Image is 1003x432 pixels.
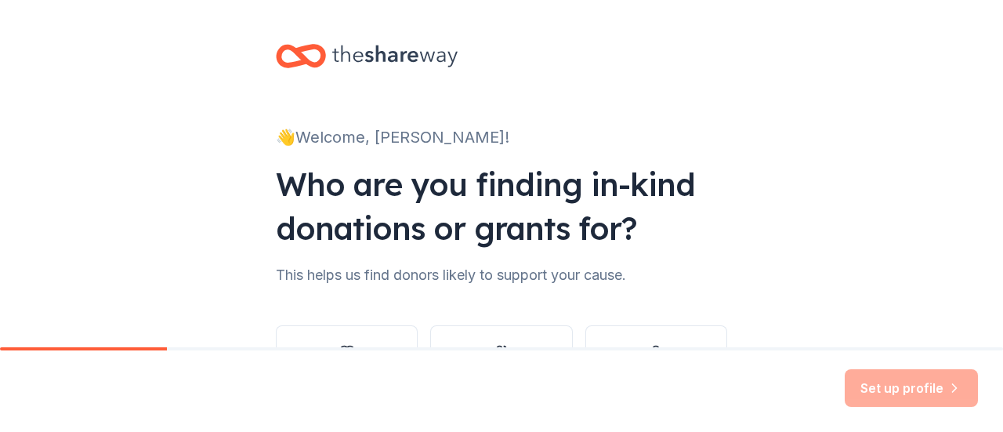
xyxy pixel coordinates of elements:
[276,263,727,288] div: This helps us find donors likely to support your cause.
[276,162,727,250] div: Who are you finding in-kind donations or grants for?
[585,325,727,401] button: Individual
[276,125,727,150] div: 👋 Welcome, [PERSON_NAME]!
[430,325,572,401] button: Other group
[276,325,418,401] button: Nonprofit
